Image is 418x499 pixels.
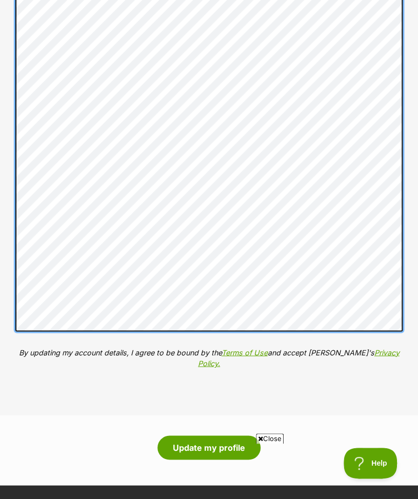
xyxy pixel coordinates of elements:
[256,433,284,444] span: Close
[23,448,396,494] iframe: Advertisement
[157,435,261,459] button: Update my profile
[15,347,403,369] p: By updating my account details, I agree to be bound by the and accept [PERSON_NAME]'s
[344,448,397,478] iframe: Help Scout Beacon - Open
[198,348,400,367] a: Privacy Policy.
[222,348,268,356] a: Terms of Use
